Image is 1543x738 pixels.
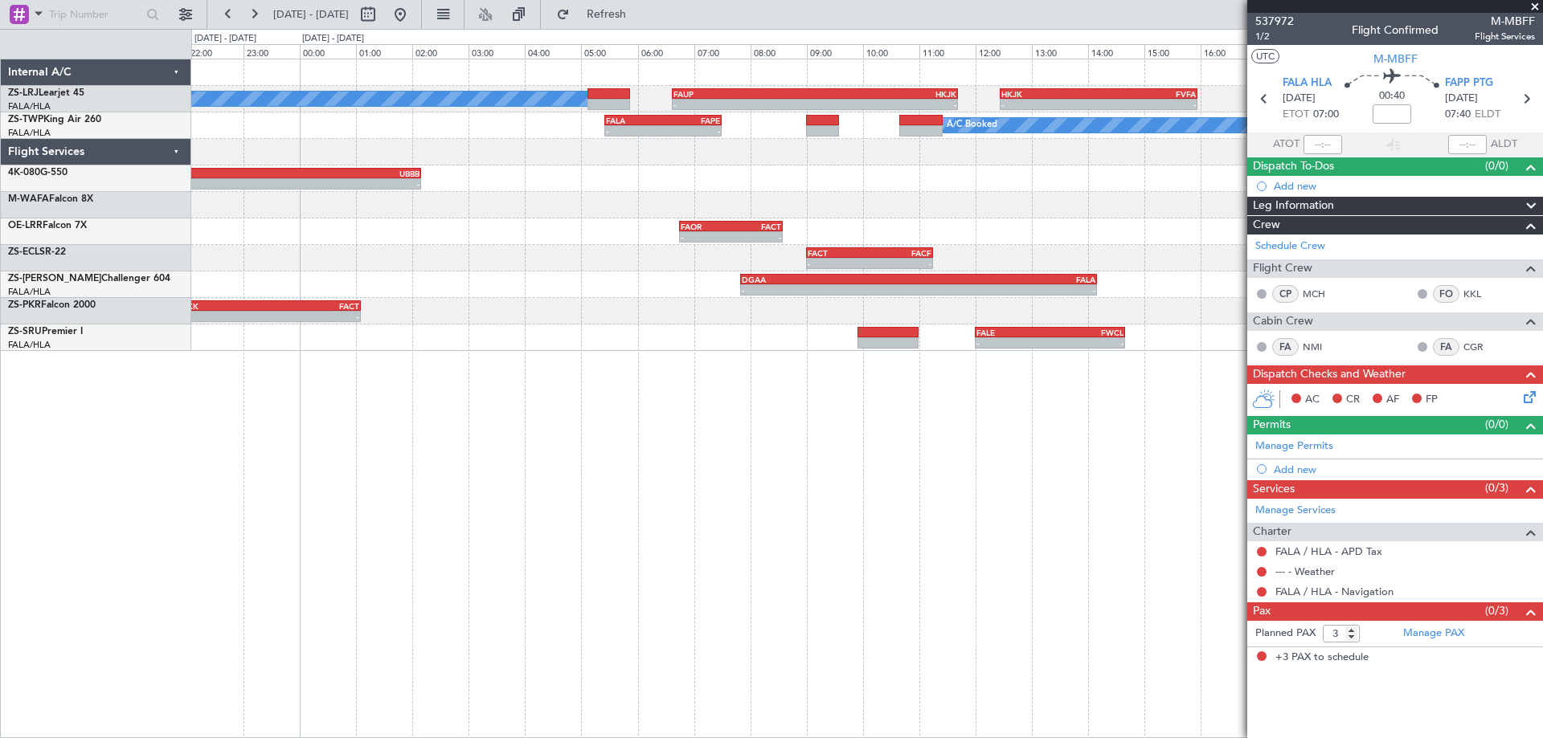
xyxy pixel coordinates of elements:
[1475,13,1535,30] span: M-MBFF
[1201,44,1257,59] div: 16:00
[976,328,1050,337] div: FALE
[1001,100,1099,109] div: -
[1445,107,1471,123] span: 07:40
[1379,88,1405,104] span: 00:40
[731,222,781,231] div: FACT
[8,127,51,139] a: FALA/HLA
[673,100,815,109] div: -
[1485,416,1508,433] span: (0/0)
[8,286,51,298] a: FALA/HLA
[815,100,956,109] div: -
[8,115,43,124] span: ZS-TWP
[1352,22,1439,39] div: Flight Confirmed
[863,44,919,59] div: 10:00
[1274,179,1535,193] div: Add new
[1253,365,1406,384] span: Dispatch Checks and Weather
[8,88,84,98] a: ZS-LRJLearjet 45
[268,301,358,311] div: FACT
[1303,287,1339,301] a: MCH
[1253,259,1312,278] span: Flight Crew
[1272,285,1299,303] div: CP
[1491,137,1517,153] span: ALDT
[1386,392,1399,408] span: AF
[1253,480,1295,499] span: Services
[1305,392,1320,408] span: AC
[751,44,807,59] div: 08:00
[194,32,256,46] div: [DATE] - [DATE]
[8,221,87,230] a: OE-LRRFalcon 7X
[525,44,581,59] div: 04:00
[302,32,364,46] div: [DATE] - [DATE]
[1099,100,1196,109] div: -
[8,194,49,204] span: M-WAFA
[135,179,420,189] div: -
[694,44,751,59] div: 07:00
[1275,544,1382,558] a: FALA / HLA - APD Tax
[8,247,39,257] span: ZS-ECL
[919,275,1095,284] div: FALA
[356,44,412,59] div: 01:00
[1253,157,1334,176] span: Dispatch To-Dos
[135,169,420,178] div: UBBB
[1475,30,1535,43] span: Flight Services
[1485,157,1508,174] span: (0/0)
[8,300,96,310] a: ZS-PKRFalcon 2000
[1274,463,1535,476] div: Add new
[1253,416,1291,434] span: Permits
[178,301,268,311] div: FLKK
[8,247,66,257] a: ZS-ECLSR-22
[8,100,51,112] a: FALA/HLA
[1426,392,1438,408] span: FP
[412,44,469,59] div: 02:00
[1303,340,1339,354] a: NMI
[1050,328,1124,337] div: FWCL
[1346,392,1360,408] span: CR
[1272,338,1299,356] div: FA
[8,115,101,124] a: ZS-TWPKing Air 260
[1485,602,1508,619] span: (0/3)
[8,194,93,204] a: M-WAFAFalcon 8X
[581,44,637,59] div: 05:00
[1283,75,1332,92] span: FALA HLA
[807,44,863,59] div: 09:00
[8,168,40,177] span: 4K-080
[8,327,83,336] a: ZS-SRUPremier I
[1485,479,1508,496] span: (0/3)
[187,44,244,59] div: 22:00
[815,89,956,99] div: HKJK
[1475,107,1500,123] span: ELDT
[681,222,731,231] div: FAOR
[8,327,42,336] span: ZS-SRU
[1433,285,1459,303] div: FO
[1283,107,1309,123] span: ETOT
[606,126,663,136] div: -
[1088,44,1144,59] div: 14:00
[1255,438,1333,455] a: Manage Permits
[1253,602,1271,621] span: Pax
[1253,523,1291,541] span: Charter
[300,44,356,59] div: 00:00
[663,126,720,136] div: -
[1445,91,1478,107] span: [DATE]
[1463,340,1500,354] a: CGR
[178,312,268,321] div: -
[8,88,39,98] span: ZS-LRJ
[1304,135,1342,154] input: --:--
[919,285,1095,295] div: -
[606,116,663,125] div: FALA
[1313,107,1339,123] span: 07:00
[1253,197,1334,215] span: Leg Information
[870,248,931,258] div: FACF
[8,274,170,283] a: ZS-[PERSON_NAME]Challenger 604
[8,274,101,283] span: ZS-[PERSON_NAME]
[638,44,694,59] div: 06:00
[1253,312,1313,331] span: Cabin Crew
[273,7,349,22] span: [DATE] - [DATE]
[976,338,1050,348] div: -
[1255,13,1294,30] span: 537972
[1283,91,1316,107] span: [DATE]
[244,44,300,59] div: 23:00
[1001,89,1099,99] div: HKJK
[919,44,976,59] div: 11:00
[1445,75,1493,92] span: FAPP PTG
